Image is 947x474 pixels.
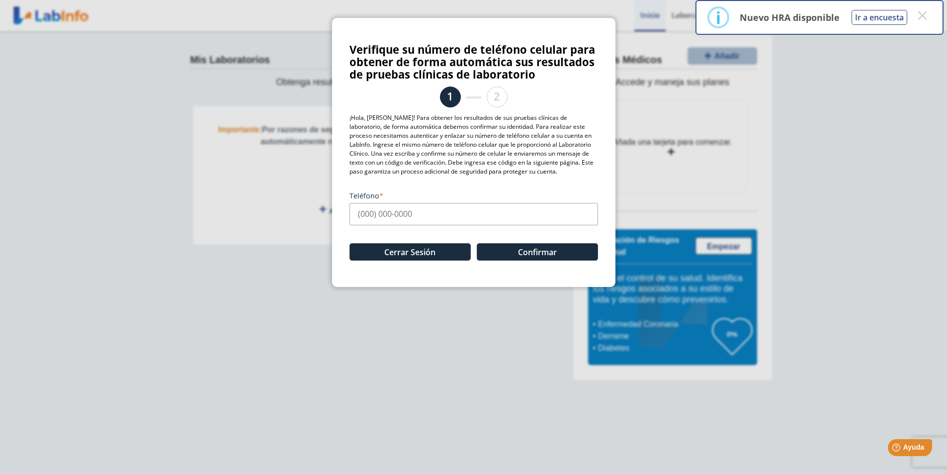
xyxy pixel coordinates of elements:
label: Teléfono [349,191,598,200]
p: ¡Hola, [PERSON_NAME]! Para obtener los resultados de sus pruebas clínicas de laboratorio, de form... [349,113,598,176]
li: 1 [440,87,461,107]
iframe: Help widget launcher [859,435,936,463]
button: Confirmar [477,243,598,261]
button: Cerrar Sesión [349,243,471,261]
h3: Verifique su número de teléfono celular para obtener de forma automática sus resultados de prueba... [349,43,598,81]
button: Close this dialog [913,6,931,24]
li: 2 [487,87,508,107]
div: i [716,8,721,26]
input: (000) 000-0000 [349,203,598,225]
button: Ir a encuesta [852,10,907,25]
p: Nuevo HRA disponible [740,11,840,23]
